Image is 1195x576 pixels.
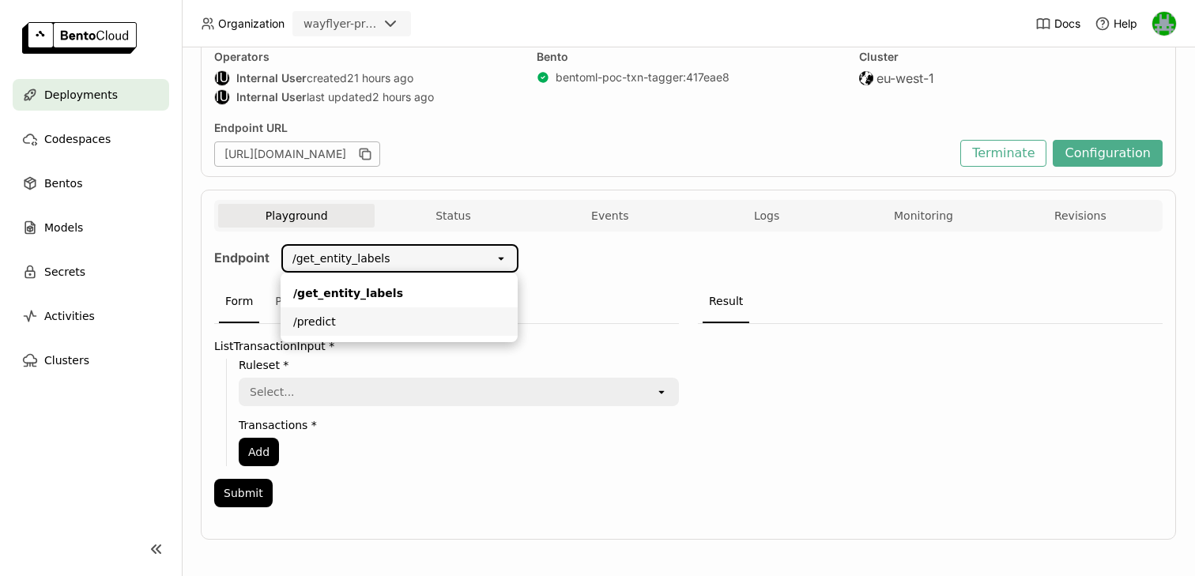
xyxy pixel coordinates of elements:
strong: Endpoint [214,250,270,265]
span: Activities [44,307,95,326]
a: Deployments [13,79,169,111]
span: 21 hours ago [347,71,413,85]
span: Secrets [44,262,85,281]
button: Status [375,204,531,228]
div: Internal User [214,70,230,86]
span: Codespaces [44,130,111,149]
div: Python [269,280,320,323]
a: Secrets [13,256,169,288]
button: Events [532,204,688,228]
div: Cluster [859,50,1163,64]
span: Docs [1054,17,1080,31]
span: Clusters [44,351,89,370]
div: /get_entity_labels [293,285,505,301]
div: /get_entity_labels [292,250,390,266]
button: Playground [218,204,375,228]
label: Ruleset * [239,359,679,371]
a: Codespaces [13,123,169,155]
button: Submit [214,479,273,507]
img: logo [22,22,137,54]
a: bentoml-poc-txn-tagger:417eae8 [556,70,729,85]
div: Endpoint URL [214,121,952,135]
button: Revisions [1002,204,1159,228]
div: IU [215,90,229,104]
input: Selected wayflyer-prod. [379,17,381,32]
span: eu-west-1 [876,70,934,86]
span: Deployments [44,85,118,104]
label: Transactions * [239,419,679,431]
div: wayflyer-prod [303,16,378,32]
span: Bentos [44,174,82,193]
strong: Internal User [236,71,307,85]
label: ListTransactionInput * [214,340,679,352]
a: Bentos [13,168,169,199]
a: Activities [13,300,169,332]
a: Clusters [13,344,169,376]
div: /predict [293,314,505,329]
button: Configuration [1053,140,1163,167]
div: Operators [214,50,518,64]
div: Bento [537,50,840,64]
svg: open [495,252,507,265]
div: Result [703,280,749,323]
input: Selected /get_entity_labels. [392,250,394,266]
span: Logs [754,209,779,223]
div: [URL][DOMAIN_NAME] [214,141,380,167]
strong: Internal User [236,90,307,104]
div: Select... [250,384,295,400]
a: Models [13,212,169,243]
div: created [214,70,518,86]
span: Models [44,218,83,237]
svg: open [655,386,668,398]
span: 2 hours ago [372,90,434,104]
div: Help [1095,16,1137,32]
ul: Menu [281,273,518,342]
span: Organization [218,17,285,31]
div: Form [219,280,259,323]
div: last updated [214,89,518,105]
button: Add [239,438,279,466]
img: Sean Hickey [1152,12,1176,36]
button: Monitoring [845,204,1001,228]
div: Internal User [214,89,230,105]
div: IU [215,71,229,85]
span: Help [1114,17,1137,31]
button: Terminate [960,140,1046,167]
a: Docs [1035,16,1080,32]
